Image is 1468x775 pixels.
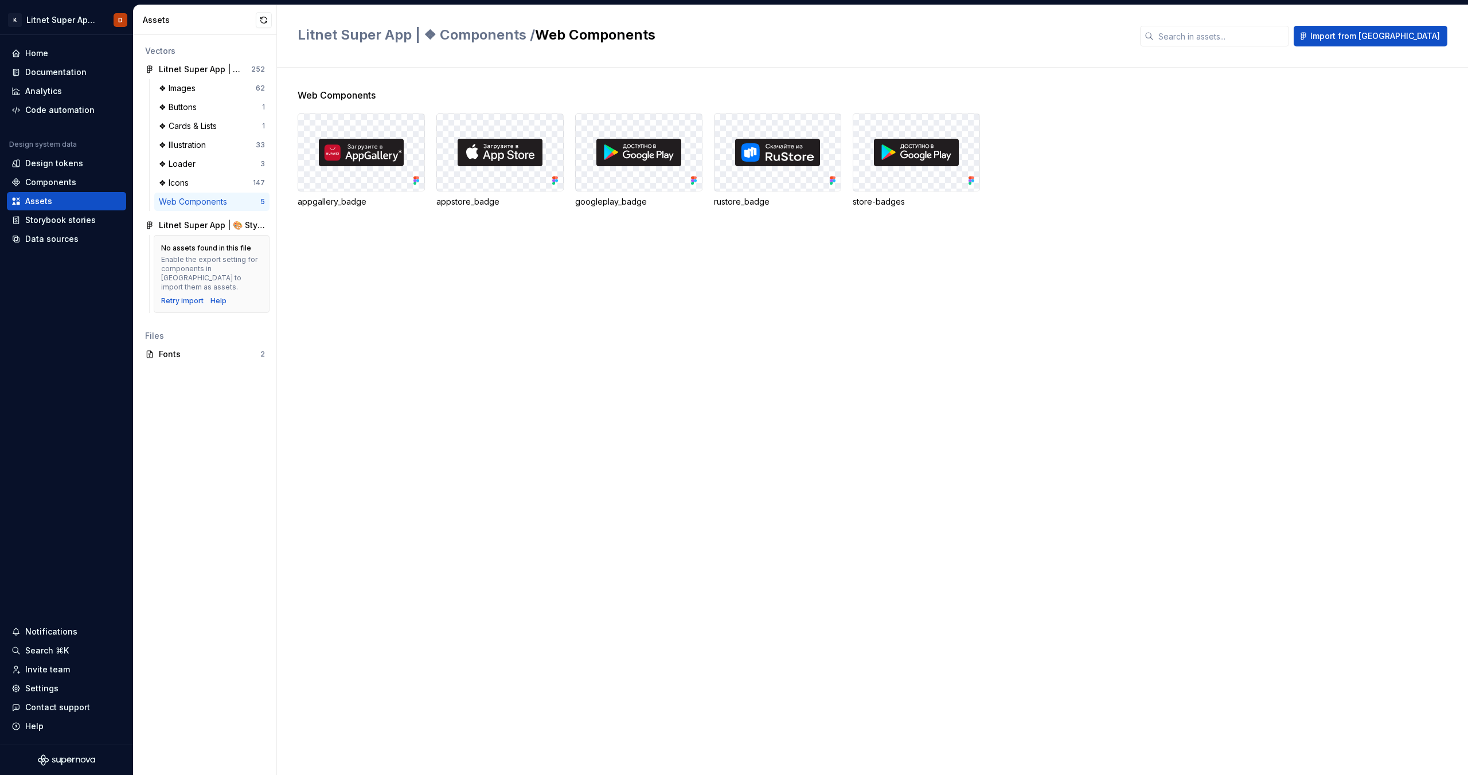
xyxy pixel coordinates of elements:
a: ❖ Cards & Lists1 [154,117,270,135]
a: Documentation [7,63,126,81]
div: ❖ Buttons [159,101,201,113]
div: Fonts [159,349,260,360]
div: Documentation [25,66,87,78]
div: Contact support [25,702,90,713]
span: Web Components [298,88,376,102]
a: ❖ Icons147 [154,174,270,192]
div: Design system data [9,140,77,149]
div: Web Components [159,196,232,208]
div: store-badges [853,196,980,208]
a: Storybook stories [7,211,126,229]
div: Vectors [145,45,265,57]
div: No assets found in this file [161,244,251,253]
a: Litnet Super App | ❖ Components252 [140,60,270,79]
div: K [8,13,22,27]
div: Enable the export setting for components in [GEOGRAPHIC_DATA] to import them as assets. [161,255,262,292]
div: Litnet Super App 2.0. [26,14,100,26]
a: Code automation [7,101,126,119]
a: ❖ Illustration33 [154,136,270,154]
div: Data sources [25,233,79,245]
a: ❖ Buttons1 [154,98,270,116]
button: Search ⌘K [7,641,126,660]
div: Help [25,721,44,732]
div: Notifications [25,626,77,637]
div: Settings [25,683,58,694]
div: Code automation [25,104,95,116]
div: Assets [143,14,256,26]
a: Analytics [7,82,126,100]
a: Data sources [7,230,126,248]
button: Help [7,717,126,735]
h2: Web Components [298,26,1126,44]
a: Home [7,44,126,62]
input: Search in assets... [1154,26,1289,46]
a: Design tokens [7,154,126,173]
div: googleplay_badge [575,196,702,208]
a: Assets [7,192,126,210]
div: Litnet Super App | ❖ Components [159,64,244,75]
div: 147 [253,178,265,187]
button: KLitnet Super App 2.0.D [2,7,131,32]
div: Storybook stories [25,214,96,226]
div: D [118,15,123,25]
a: Litnet Super App | 🎨 Styles [140,216,270,234]
div: rustore_badge [714,196,841,208]
button: Import from [GEOGRAPHIC_DATA] [1294,26,1447,46]
div: Analytics [25,85,62,97]
div: 5 [260,197,265,206]
div: 33 [256,140,265,150]
div: ❖ Icons [159,177,193,189]
a: Web Components5 [154,193,270,211]
a: Settings [7,679,126,698]
div: 1 [262,122,265,131]
svg: Supernova Logo [38,754,95,766]
div: Components [25,177,76,188]
a: Fonts2 [140,345,270,363]
a: Invite team [7,660,126,679]
button: Notifications [7,623,126,641]
div: ❖ Illustration [159,139,210,151]
div: 1 [262,103,265,112]
div: Search ⌘K [25,645,69,656]
div: Design tokens [25,158,83,169]
a: Components [7,173,126,191]
a: ❖ Images62 [154,79,270,97]
div: 3 [260,159,265,169]
div: appstore_badge [436,196,564,208]
div: Files [145,330,265,342]
div: ❖ Images [159,83,200,94]
div: ❖ Cards & Lists [159,120,221,132]
button: Retry import [161,296,204,306]
div: Litnet Super App | 🎨 Styles [159,220,265,231]
div: 62 [256,84,265,93]
a: ❖ Loader3 [154,155,270,173]
div: Invite team [25,664,70,675]
div: 2 [260,350,265,359]
div: Home [25,48,48,59]
a: Help [210,296,227,306]
div: ❖ Loader [159,158,200,170]
div: appgallery_badge [298,196,425,208]
span: Import from [GEOGRAPHIC_DATA] [1310,30,1440,42]
span: Litnet Super App | ❖ Components / [298,26,535,43]
div: Assets [25,195,52,207]
button: Contact support [7,698,126,717]
div: 252 [251,65,265,74]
